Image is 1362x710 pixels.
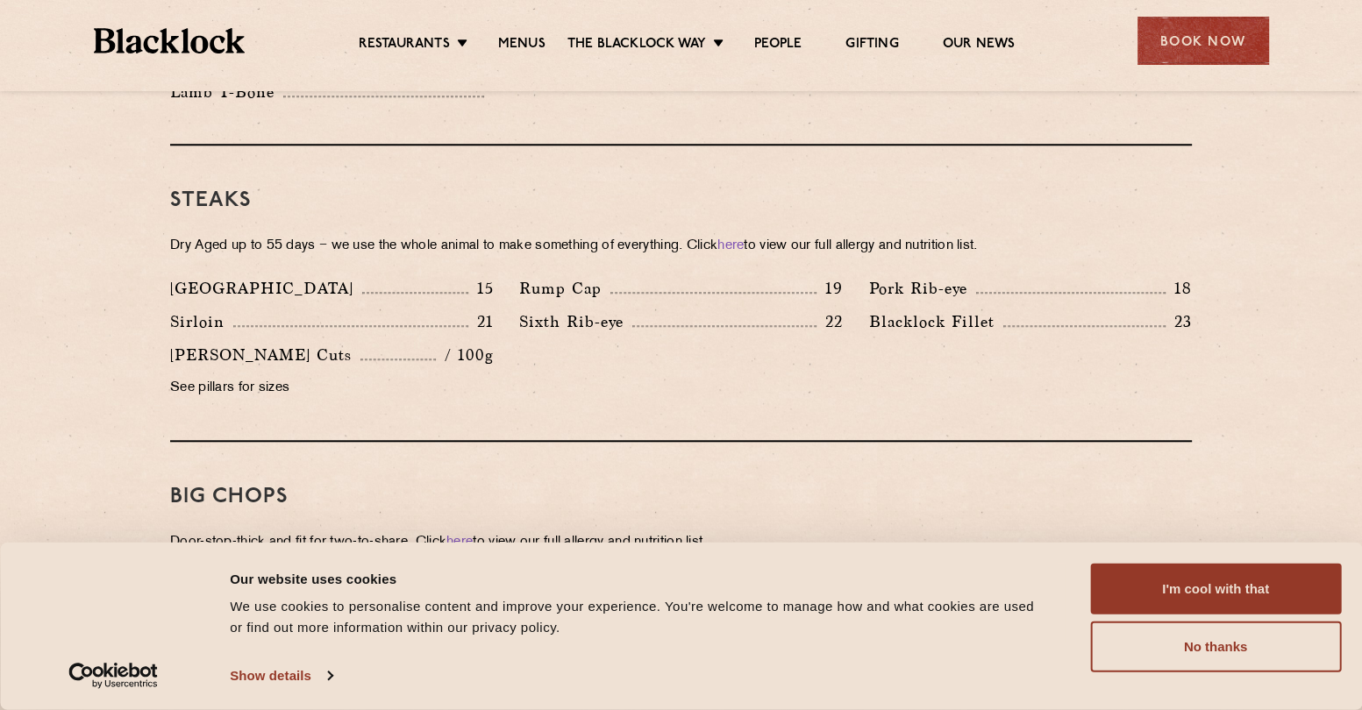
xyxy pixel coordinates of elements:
a: here [717,239,744,252]
p: Dry Aged up to 55 days − we use the whole animal to make something of everything. Click to view o... [170,234,1192,259]
p: [PERSON_NAME] Cuts [170,343,360,367]
p: Lamb T-Bone [170,80,283,104]
div: Book Now [1137,17,1269,65]
p: Pork Rib-eye [869,276,976,301]
div: Our website uses cookies [230,568,1051,589]
button: No thanks [1090,621,1341,672]
p: Rump Cap [519,276,610,301]
p: 19 [816,277,843,300]
a: here [446,536,473,549]
p: 22 [816,310,843,333]
a: Show details [230,663,332,689]
div: We use cookies to personalise content and improve your experience. You're welcome to manage how a... [230,596,1051,638]
p: 15 [468,277,494,300]
p: Sixth Rib-eye [519,309,632,334]
h3: Steaks [170,189,1192,212]
a: Gifting [845,36,898,55]
p: 21 [468,310,494,333]
a: Restaurants [359,36,450,55]
p: [GEOGRAPHIC_DATA] [170,276,362,301]
h3: Big Chops [170,486,1192,508]
p: See pillars for sizes [170,376,493,401]
img: BL_Textured_Logo-footer-cropped.svg [94,28,246,53]
a: Usercentrics Cookiebot - opens in a new window [37,663,190,689]
a: Our News [943,36,1016,55]
p: Door-stop-thick and fit for two-to-share. Click to view our full allergy and nutrition list. [170,530,1192,555]
p: 23 [1166,310,1192,333]
p: Sirloin [170,309,233,334]
p: / 100g [436,344,493,366]
a: People [754,36,802,55]
a: Menus [498,36,546,55]
p: Blacklock Fillet [869,309,1003,334]
button: I'm cool with that [1090,564,1341,614]
a: The Blacklock Way [567,36,706,55]
p: 18 [1166,277,1192,300]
